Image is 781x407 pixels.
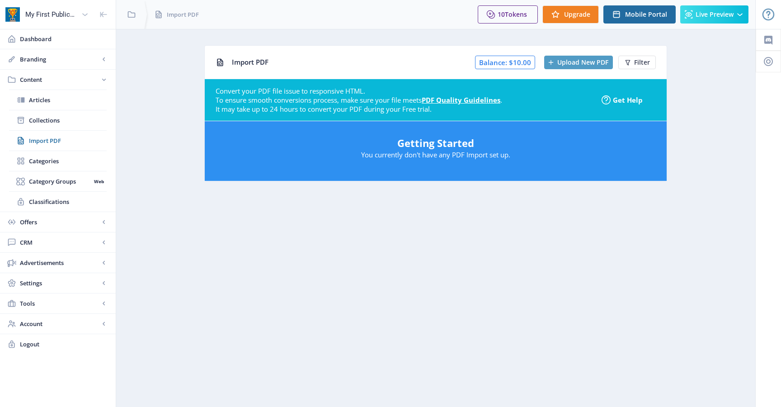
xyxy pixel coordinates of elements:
[557,59,608,66] span: Upload New PDF
[5,7,20,22] img: app-icon.png
[544,56,613,69] button: Upload New PDF
[564,11,590,18] span: Upgrade
[9,90,107,110] a: Articles
[216,86,595,95] div: Convert your PDF file issue to responsive HTML.
[167,10,199,19] span: Import PDF
[25,5,78,24] div: My First Publication
[505,10,527,19] span: Tokens
[9,110,107,130] a: Collections
[542,5,599,24] button: Upgrade
[29,177,91,186] span: Category Groups
[9,151,107,171] a: Categories
[20,218,99,227] span: Offers
[20,299,99,308] span: Tools
[29,156,107,166] span: Categories
[216,104,595,114] div: It may take up to 24 hours to convert your PDF during your Free trial.
[9,192,107,212] a: Classifications
[214,150,658,159] p: You currently don't have any PDF Import set up.
[9,131,107,151] a: Import PDF
[214,136,658,150] h5: Getting Started
[216,95,595,104] div: To ensure smooth conversions process, make sure your file meets .
[20,75,99,84] span: Content
[602,95,656,104] a: Get Help
[29,136,107,145] span: Import PDF
[618,56,656,69] button: Filter
[20,319,99,328] span: Account
[9,171,107,191] a: Category GroupsWeb
[29,116,107,125] span: Collections
[603,5,676,24] button: Mobile Portal
[20,238,99,247] span: CRM
[422,95,500,104] a: PDF Quality Guidelines
[91,177,107,186] nb-badge: Web
[20,34,108,43] span: Dashboard
[680,5,748,24] button: Live Preview
[20,258,99,267] span: Advertisements
[29,95,107,104] span: Articles
[696,11,734,18] span: Live Preview
[29,197,107,206] span: Classifications
[475,56,535,69] span: Balance: $10.00
[634,59,650,66] span: Filter
[232,57,268,66] span: Import PDF
[20,279,99,288] span: Settings
[20,55,99,64] span: Branding
[625,11,667,18] span: Mobile Portal
[20,340,108,349] span: Logout
[478,5,538,24] button: 10Tokens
